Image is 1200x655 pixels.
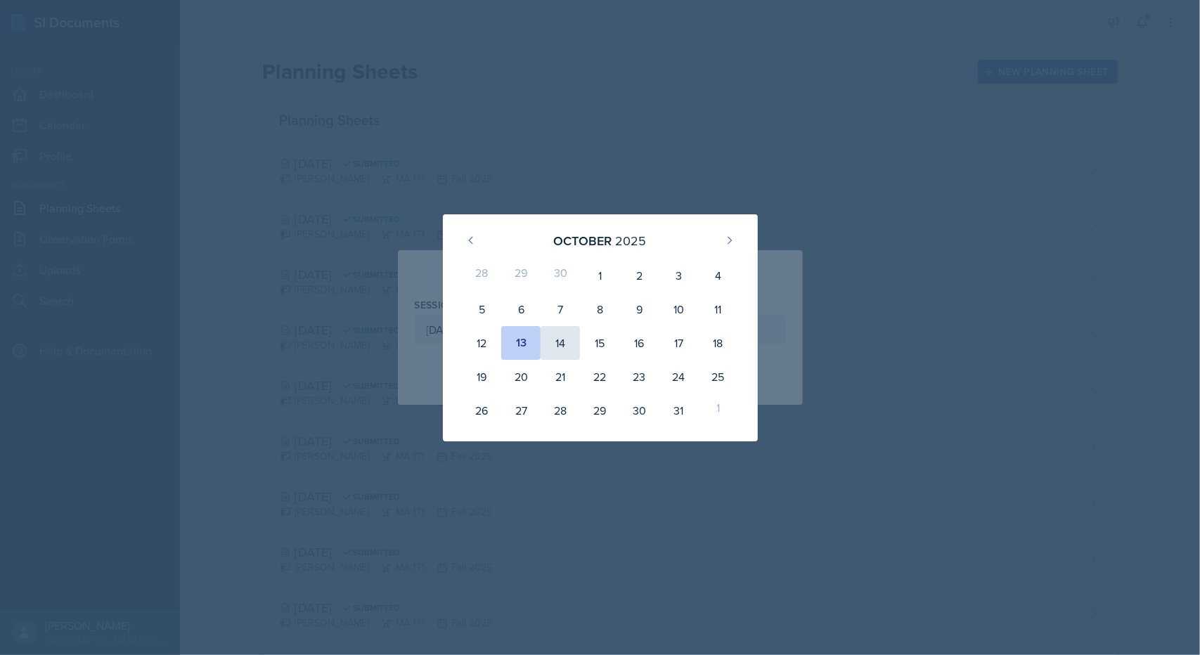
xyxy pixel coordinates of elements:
div: 23 [619,360,659,394]
div: 12 [463,326,502,360]
div: 29 [580,394,619,427]
div: 14 [541,326,580,360]
div: 21 [541,360,580,394]
div: 31 [659,394,698,427]
div: 22 [580,360,619,394]
div: 3 [659,259,698,292]
div: 5 [463,292,502,326]
div: 28 [541,394,580,427]
div: 15 [580,326,619,360]
div: 20 [501,360,541,394]
div: 27 [501,394,541,427]
div: 2025 [616,231,647,250]
div: 7 [541,292,580,326]
div: 1 [580,259,619,292]
div: 10 [659,292,698,326]
div: 17 [659,326,698,360]
div: 9 [619,292,659,326]
div: 24 [659,360,698,394]
div: 25 [698,360,737,394]
div: 29 [501,259,541,292]
div: 30 [541,259,580,292]
div: 1 [698,394,737,427]
div: 18 [698,326,737,360]
div: 28 [463,259,502,292]
div: 11 [698,292,737,326]
div: 2 [619,259,659,292]
div: 19 [463,360,502,394]
div: 13 [501,326,541,360]
div: 6 [501,292,541,326]
div: 16 [619,326,659,360]
div: 8 [580,292,619,326]
div: 30 [619,394,659,427]
div: 4 [698,259,737,292]
div: October [554,231,612,250]
div: 26 [463,394,502,427]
